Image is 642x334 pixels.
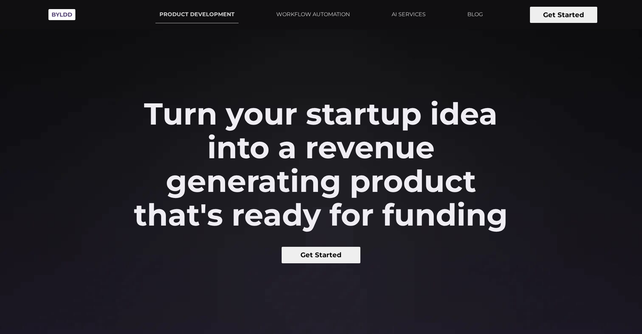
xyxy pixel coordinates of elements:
[282,247,361,263] button: Get Started
[129,97,514,232] h2: Turn your startup idea into a revenue generating product that's ready for funding
[463,6,487,23] a: BLOG
[155,6,239,23] a: PRODUCT DEVELOPMENT
[530,7,597,23] button: Get Started
[388,6,430,23] a: AI SERVICES
[45,5,79,24] img: Byldd - Product Development Company
[272,6,354,23] a: WORKFLOW AUTOMATION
